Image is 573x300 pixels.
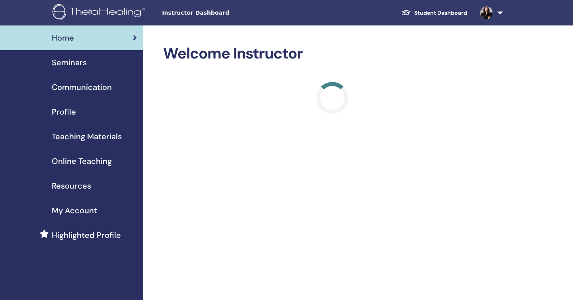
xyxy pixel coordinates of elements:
[52,229,121,241] span: Highlighted Profile
[52,81,112,93] span: Communication
[480,6,493,19] img: default.jpg
[52,106,76,118] span: Profile
[52,180,91,192] span: Resources
[52,205,97,216] span: My Account
[163,45,501,63] h2: Welcome Instructor
[53,4,148,22] img: logo.png
[395,6,474,20] a: Student Dashboard
[52,56,87,68] span: Seminars
[52,131,122,142] span: Teaching Materials
[52,155,112,167] span: Online Teaching
[162,9,281,17] span: Instructor Dashboard
[401,9,411,16] img: graduation-cap-white.svg
[52,32,74,44] span: Home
